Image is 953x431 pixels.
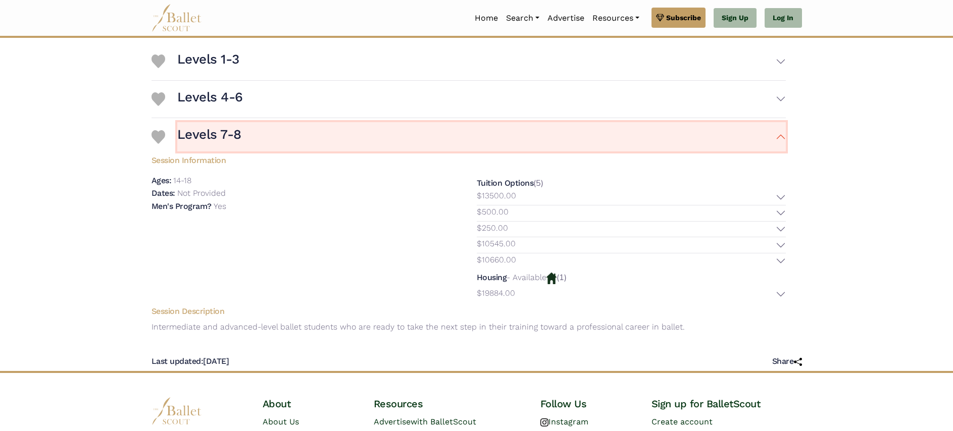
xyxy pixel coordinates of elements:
[143,151,794,166] h5: Session Information
[477,222,508,235] p: $250.00
[477,189,516,202] p: $13500.00
[477,237,516,250] p: $10545.00
[173,176,191,185] p: 14-18
[152,92,165,106] img: Heart
[666,12,701,23] span: Subscribe
[411,417,476,426] span: with BalletScout
[152,201,212,211] h5: Men's Program?
[477,177,786,269] div: (5)
[477,253,516,266] p: $10660.00
[540,397,635,410] h4: Follow Us
[177,126,241,143] h3: Levels 7-8
[714,8,757,28] a: Sign Up
[152,130,165,144] img: Heart
[477,287,515,300] p: $19884.00
[651,8,706,28] a: Subscribe
[477,205,786,221] button: $500.00
[477,189,786,205] button: $13500.00
[471,8,502,29] a: Home
[765,8,801,28] a: Log In
[477,222,786,237] button: $250.00
[543,8,588,29] a: Advertise
[374,417,476,426] a: Advertisewith BalletScout
[152,356,229,367] h5: [DATE]
[477,178,534,188] h5: Tuition Options
[477,287,786,302] button: $19884.00
[477,237,786,253] button: $10545.00
[477,271,786,302] div: (1)
[502,8,543,29] a: Search
[477,205,509,219] p: $500.00
[152,356,204,366] span: Last updated:
[588,8,643,29] a: Resources
[152,176,172,185] h5: Ages:
[656,12,664,23] img: gem.svg
[152,188,175,198] h5: Dates:
[374,397,524,410] h4: Resources
[651,417,713,426] a: Create account
[540,417,588,426] a: Instagram
[152,397,202,425] img: logo
[540,418,548,426] img: instagram logo
[143,320,794,334] p: Intermediate and advanced-level ballet students who are ready to take the next step in their trai...
[546,273,557,284] img: Housing Available
[177,89,243,106] h3: Levels 4-6
[152,55,165,68] img: Heart
[263,417,299,426] a: About Us
[177,51,239,68] h3: Levels 1-3
[177,85,786,114] button: Levels 4-6
[507,273,546,282] p: - Available
[651,397,802,410] h4: Sign up for BalletScout
[214,201,226,211] p: Yes
[177,122,786,151] button: Levels 7-8
[143,306,794,317] h5: Session Description
[477,253,786,269] button: $10660.00
[477,273,507,282] h5: Housing
[177,47,786,76] button: Levels 1-3
[263,397,358,410] h4: About
[177,188,226,198] p: Not Provided
[772,356,802,367] h5: Share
